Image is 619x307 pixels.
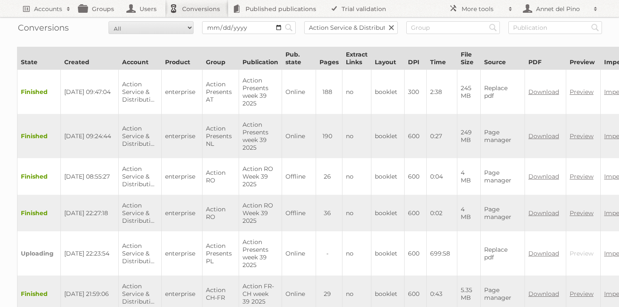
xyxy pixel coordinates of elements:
th: Publication [239,47,282,70]
td: Replace pdf [481,231,525,276]
input: Search [487,21,499,34]
td: Action Service & Distributi... [119,231,162,276]
a: Download [528,132,559,140]
td: booklet [371,195,405,231]
h2: Annet del Pino [534,5,589,13]
td: 2:38 [427,70,457,114]
input: Date [202,21,296,34]
a: Download [528,290,559,298]
td: Finished [17,114,61,158]
th: Extract Links [342,47,371,70]
th: Layout [371,47,405,70]
th: Pages [316,47,342,70]
td: no [342,114,371,158]
h2: Accounts [34,5,62,13]
td: Action RO [203,158,239,195]
span: [DATE] 22:23:54 [64,250,109,257]
td: 300 [405,70,427,114]
th: Preview [566,47,601,70]
td: enterprise [162,195,203,231]
td: 600 [405,195,427,231]
a: Download [528,88,559,96]
th: Product [162,47,203,70]
a: Download [528,209,559,217]
td: booklet [371,231,405,276]
th: Pub. state [282,47,316,70]
td: Action Presents week 39 2025 [239,70,282,114]
td: 249 MB [457,114,481,158]
td: Online [282,231,316,276]
input: Search [282,21,295,34]
td: no [342,195,371,231]
td: Online [282,70,316,114]
span: [DATE] 08:55:27 [64,173,110,180]
span: [DATE] 22:27:18 [64,209,108,217]
a: Preview [570,132,593,140]
td: 0:04 [427,158,457,195]
td: no [342,70,371,114]
a: Preview [570,88,593,96]
td: Action RO [203,195,239,231]
td: Action Service & Distributi... [119,70,162,114]
a: Download [528,173,559,180]
td: 188 [316,70,342,114]
td: Preview [566,231,601,276]
td: Action RO Week 39 2025 [239,195,282,231]
th: PDF [525,47,566,70]
th: DPI [405,47,427,70]
td: 190 [316,114,342,158]
td: Offline [282,195,316,231]
th: File Size [457,47,481,70]
td: no [342,158,371,195]
td: 699:58 [427,231,457,276]
td: Page manager [481,158,525,195]
td: 26 [316,158,342,195]
td: Uploading [17,231,61,276]
td: booklet [371,158,405,195]
td: Page manager [481,195,525,231]
input: Account [304,21,398,34]
td: Finished [17,70,61,114]
td: enterprise [162,158,203,195]
th: Group [203,47,239,70]
td: Replace pdf [481,70,525,114]
td: enterprise [162,70,203,114]
td: Action Presents PL [203,231,239,276]
td: Finished [17,195,61,231]
td: enterprise [162,114,203,158]
td: 600 [405,158,427,195]
td: Online [282,114,316,158]
td: - [316,231,342,276]
span: [DATE] 09:24:44 [64,132,111,140]
td: Action Service & Distributi... [119,114,162,158]
td: Offline [282,158,316,195]
td: Action Service & Distributi... [119,195,162,231]
th: Created [61,47,119,70]
td: 36 [316,195,342,231]
span: [DATE] 09:47:04 [64,88,111,96]
td: Action Presents NL [203,114,239,158]
td: enterprise [162,231,203,276]
th: State [17,47,61,70]
h2: More tools [462,5,504,13]
span: [DATE] 21:59:06 [64,290,109,298]
a: Download [528,250,559,257]
input: Group [406,21,500,34]
td: Action Presents week 39 2025 [239,114,282,158]
td: 4 MB [457,195,481,231]
td: 0:27 [427,114,457,158]
td: booklet [371,114,405,158]
a: Preview [570,209,593,217]
th: Account [119,47,162,70]
td: 600 [405,231,427,276]
td: 4 MB [457,158,481,195]
td: 0:02 [427,195,457,231]
td: Action RO Week 39 2025 [239,158,282,195]
th: Source [481,47,525,70]
td: Action Service & Distributi... [119,158,162,195]
td: 600 [405,114,427,158]
input: Publication [508,21,602,34]
td: Page manager [481,114,525,158]
a: Preview [570,290,593,298]
td: booklet [371,70,405,114]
